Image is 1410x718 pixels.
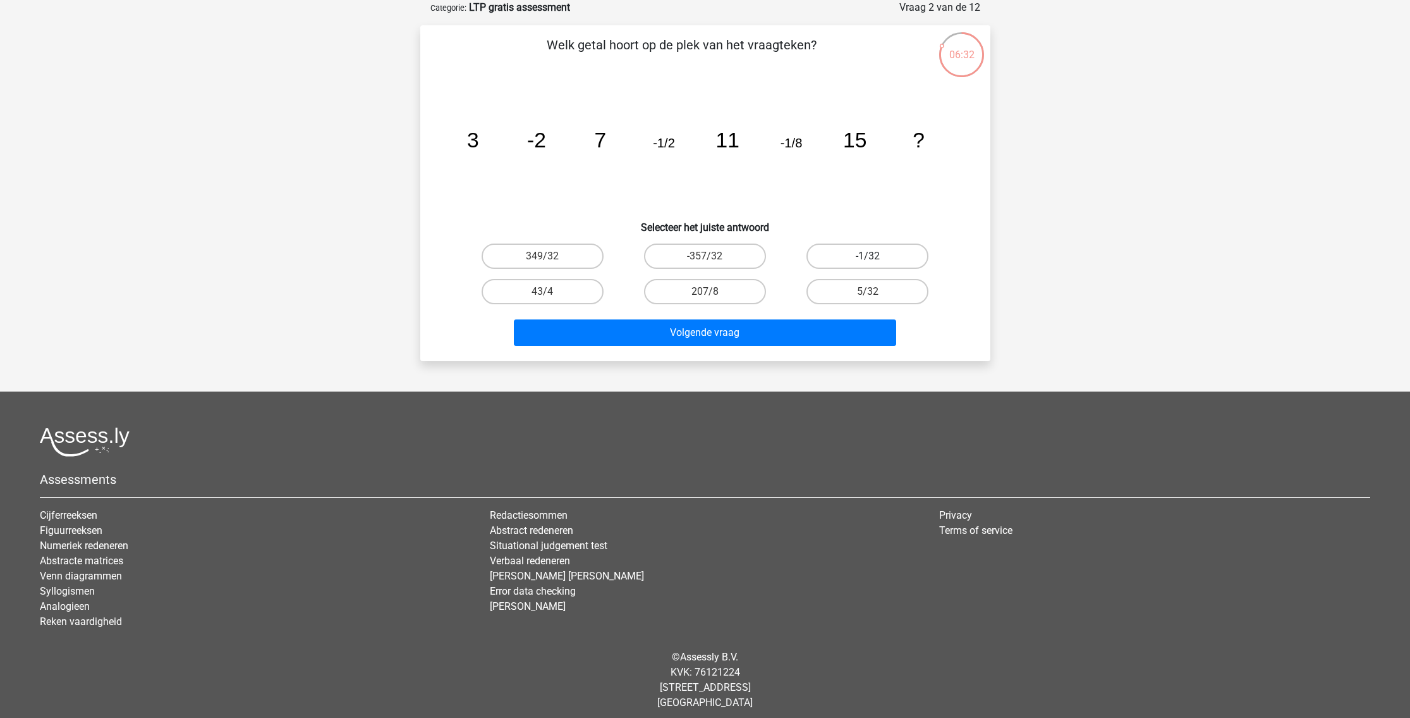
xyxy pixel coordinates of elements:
[40,540,128,552] a: Numeriek redeneren
[490,540,607,552] a: Situational judgement test
[644,279,766,304] label: 207/8
[939,509,972,521] a: Privacy
[40,600,90,612] a: Analogieen
[469,1,570,13] strong: LTP gratis assessment
[806,279,928,304] label: 5/32
[644,244,766,269] label: -357/32
[430,3,466,13] small: Categorie:
[913,128,925,152] tspan: ?
[527,128,546,152] tspan: -2
[490,585,576,597] a: Error data checking
[806,244,928,269] label: -1/32
[490,600,566,612] a: [PERSON_NAME]
[466,128,478,152] tspan: 3
[40,616,122,628] a: Reken vaardigheid
[490,509,568,521] a: Redactiesommen
[715,128,739,152] tspan: 11
[40,570,122,582] a: Venn diagrammen
[482,279,604,304] label: 43/4
[490,555,570,567] a: Verbaal redeneren
[40,427,130,457] img: Assessly logo
[441,211,970,233] h6: Selecteer het juiste antwoord
[514,319,896,346] button: Volgende vraag
[490,524,573,536] a: Abstract redeneren
[441,35,923,73] p: Welk getal hoort op de plek van het vraagteken?
[653,136,675,150] tspan: -1/2
[40,555,123,567] a: Abstracte matrices
[490,570,644,582] a: [PERSON_NAME] [PERSON_NAME]
[780,136,802,150] tspan: -1/8
[40,472,1370,487] h5: Assessments
[939,524,1012,536] a: Terms of service
[40,524,102,536] a: Figuurreeksen
[938,31,985,63] div: 06:32
[680,651,738,663] a: Assessly B.V.
[594,128,606,152] tspan: 7
[843,128,866,152] tspan: 15
[482,244,604,269] label: 349/32
[40,585,95,597] a: Syllogismen
[40,509,97,521] a: Cijferreeksen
